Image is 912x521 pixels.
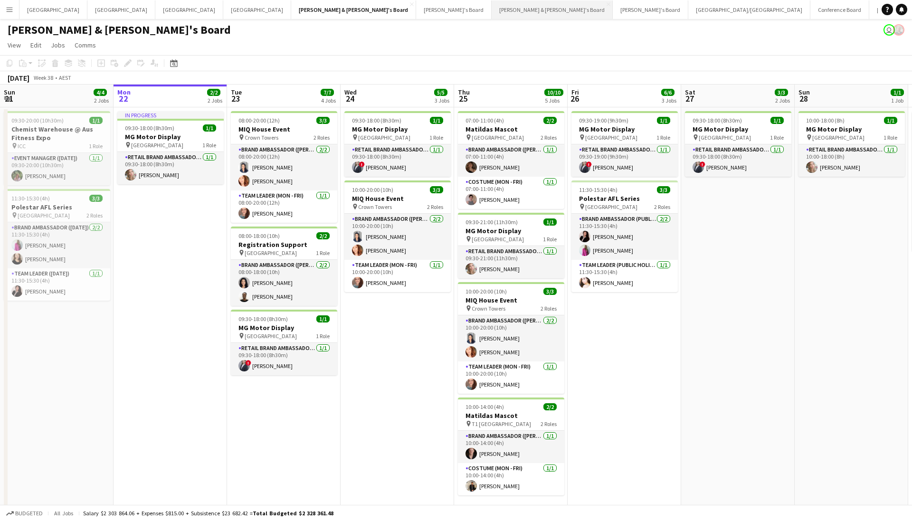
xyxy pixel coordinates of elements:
button: Conference Board [810,0,869,19]
div: 2 Jobs [775,97,790,104]
span: 5/5 [434,89,447,96]
span: T1 [GEOGRAPHIC_DATA] [472,420,531,427]
h3: MG Motor Display [685,125,791,133]
app-card-role: Brand Ambassador ([PERSON_NAME])2/208:00-20:00 (12h)[PERSON_NAME][PERSON_NAME] [231,144,337,190]
span: [GEOGRAPHIC_DATA] [472,134,524,141]
app-job-card: 09:30-18:00 (8h30m)1/1MG Motor Display [GEOGRAPHIC_DATA]1 RoleRETAIL Brand Ambassador ([DATE])1/1... [685,111,791,177]
span: [GEOGRAPHIC_DATA] [812,134,864,141]
span: 1/1 [657,117,670,124]
span: 2/2 [316,232,330,239]
app-job-card: 09:30-18:00 (8h30m)1/1MG Motor Display [GEOGRAPHIC_DATA]1 RoleRETAIL Brand Ambassador (Mon - Fri)... [344,111,451,177]
div: 10:00-20:00 (10h)3/3MIQ House Event Crown Towers2 RolesBrand Ambassador ([PERSON_NAME])2/210:00-2... [344,180,451,292]
a: View [4,39,25,51]
span: Crown Towers [472,305,505,312]
span: [GEOGRAPHIC_DATA] [699,134,751,141]
app-job-card: 07:00-11:00 (4h)2/2Matildas Mascot [GEOGRAPHIC_DATA]2 RolesBrand Ambassador ([PERSON_NAME])1/107:... [458,111,564,209]
h3: Matildas Mascot [458,125,564,133]
app-card-role: Team Leader (Mon - Fri)1/108:00-20:00 (12h)[PERSON_NAME] [231,190,337,223]
span: 2 Roles [313,134,330,141]
div: 5 Jobs [545,97,563,104]
div: 11:30-15:30 (4h)3/3Polestar AFL Series [GEOGRAPHIC_DATA]2 RolesBrand Ambassador (Public Holiday)2... [571,180,678,292]
app-job-card: 11:30-15:30 (4h)3/3Polestar AFL Series [GEOGRAPHIC_DATA]2 RolesBrand Ambassador ([DATE])2/211:30-... [4,189,110,301]
app-card-role: RETAIL Brand Ambassador ([DATE])1/109:30-18:00 (8h30m)![PERSON_NAME] [685,144,791,177]
span: 23 [229,93,242,104]
span: 07:00-11:00 (4h) [465,117,504,124]
span: Comms [75,41,96,49]
button: Budgeted [5,508,44,519]
span: 3/3 [543,288,557,295]
span: Crown Towers [245,134,278,141]
app-job-card: 09:30-21:00 (11h30m)1/1MG Motor Display [GEOGRAPHIC_DATA]1 RoleRETAIL Brand Ambassador (Mon - Fri... [458,213,564,278]
span: [GEOGRAPHIC_DATA] [245,249,297,256]
span: 2 Roles [427,203,443,210]
h3: MG Motor Display [458,227,564,235]
app-card-role: Team Leader (Mon - Fri)1/110:00-20:00 (10h)[PERSON_NAME] [458,361,564,394]
span: Total Budgeted $2 328 361.48 [253,510,333,517]
span: [GEOGRAPHIC_DATA] [245,332,297,340]
a: Jobs [47,39,69,51]
h1: [PERSON_NAME] & [PERSON_NAME]'s Board [8,23,231,37]
span: 09:30-18:00 (8h30m) [238,315,288,322]
span: 3/3 [775,89,788,96]
div: 1 Job [891,97,903,104]
span: 1/1 [430,117,443,124]
span: 10:00-14:00 (4h) [465,403,504,410]
div: 2 Jobs [94,97,109,104]
button: [GEOGRAPHIC_DATA] [19,0,87,19]
app-job-card: 09:30-18:00 (8h30m)1/1MG Motor Display [GEOGRAPHIC_DATA]1 RoleRETAIL Brand Ambassador (Mon - Fri)... [231,310,337,375]
app-job-card: 08:00-18:00 (10h)2/2Registration Support [GEOGRAPHIC_DATA]1 RoleBrand Ambassador ([PERSON_NAME])2... [231,227,337,306]
app-card-role: Brand Ambassador ([PERSON_NAME])1/110:00-14:00 (4h)[PERSON_NAME] [458,431,564,463]
app-card-role: Brand Ambassador ([PERSON_NAME])1/107:00-11:00 (4h)[PERSON_NAME] [458,144,564,177]
span: 08:00-18:00 (10h) [238,232,280,239]
span: Sun [798,88,810,96]
span: 1/1 [316,315,330,322]
h3: MIQ House Event [344,194,451,203]
span: Jobs [51,41,65,49]
span: 2 Roles [541,134,557,141]
app-job-card: 08:00-20:00 (12h)3/3MIQ House Event Crown Towers2 RolesBrand Ambassador ([PERSON_NAME])2/208:00-2... [231,111,337,223]
span: 1 Role [883,134,897,141]
span: 09:30-19:00 (9h30m) [579,117,628,124]
span: View [8,41,21,49]
span: 7/7 [321,89,334,96]
span: 2/2 [207,89,220,96]
h3: MG Motor Display [344,125,451,133]
span: Tue [231,88,242,96]
span: 09:30-18:00 (8h30m) [125,124,174,132]
span: 1 Role [316,249,330,256]
span: Mon [117,88,131,96]
span: 10:00-20:00 (10h) [465,288,507,295]
span: ! [700,161,705,167]
app-job-card: 09:30-19:00 (9h30m)1/1MG Motor Display [GEOGRAPHIC_DATA]1 RoleRETAIL Brand Ambassador (Mon - Fri)... [571,111,678,177]
span: 10:00-18:00 (8h) [806,117,845,124]
h3: Polestar AFL Series [571,194,678,203]
span: 6/6 [661,89,674,96]
app-user-avatar: Jenny Tu [883,24,895,36]
h3: Polestar AFL Series [4,203,110,211]
app-card-role: Brand Ambassador ([PERSON_NAME])2/208:00-18:00 (10h)[PERSON_NAME][PERSON_NAME] [231,260,337,306]
div: 3 Jobs [662,97,676,104]
h3: MG Motor Display [798,125,905,133]
span: 2/2 [543,403,557,410]
app-job-card: In progress09:30-18:00 (8h30m)1/1MG Motor Display [GEOGRAPHIC_DATA]1 RoleRETAIL Brand Ambassador ... [117,111,224,184]
span: Wed [344,88,357,96]
span: Sun [4,88,15,96]
span: 10:00-20:00 (10h) [352,186,393,193]
h3: Chemist Warehouse @ Aus Fitness Expo [4,125,110,142]
span: 3/3 [316,117,330,124]
span: 22 [116,93,131,104]
app-card-role: Team Leader ([DATE])1/111:30-15:30 (4h)[PERSON_NAME] [4,268,110,301]
div: In progress [117,111,224,119]
button: [GEOGRAPHIC_DATA]/[GEOGRAPHIC_DATA] [688,0,810,19]
span: 1 Role [656,134,670,141]
span: 2/2 [543,117,557,124]
span: 09:30-21:00 (11h30m) [465,218,518,226]
app-user-avatar: Neil Burton [893,24,904,36]
span: Edit [30,41,41,49]
span: 10/10 [544,89,563,96]
span: [GEOGRAPHIC_DATA] [472,236,524,243]
h3: MG Motor Display [231,323,337,332]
